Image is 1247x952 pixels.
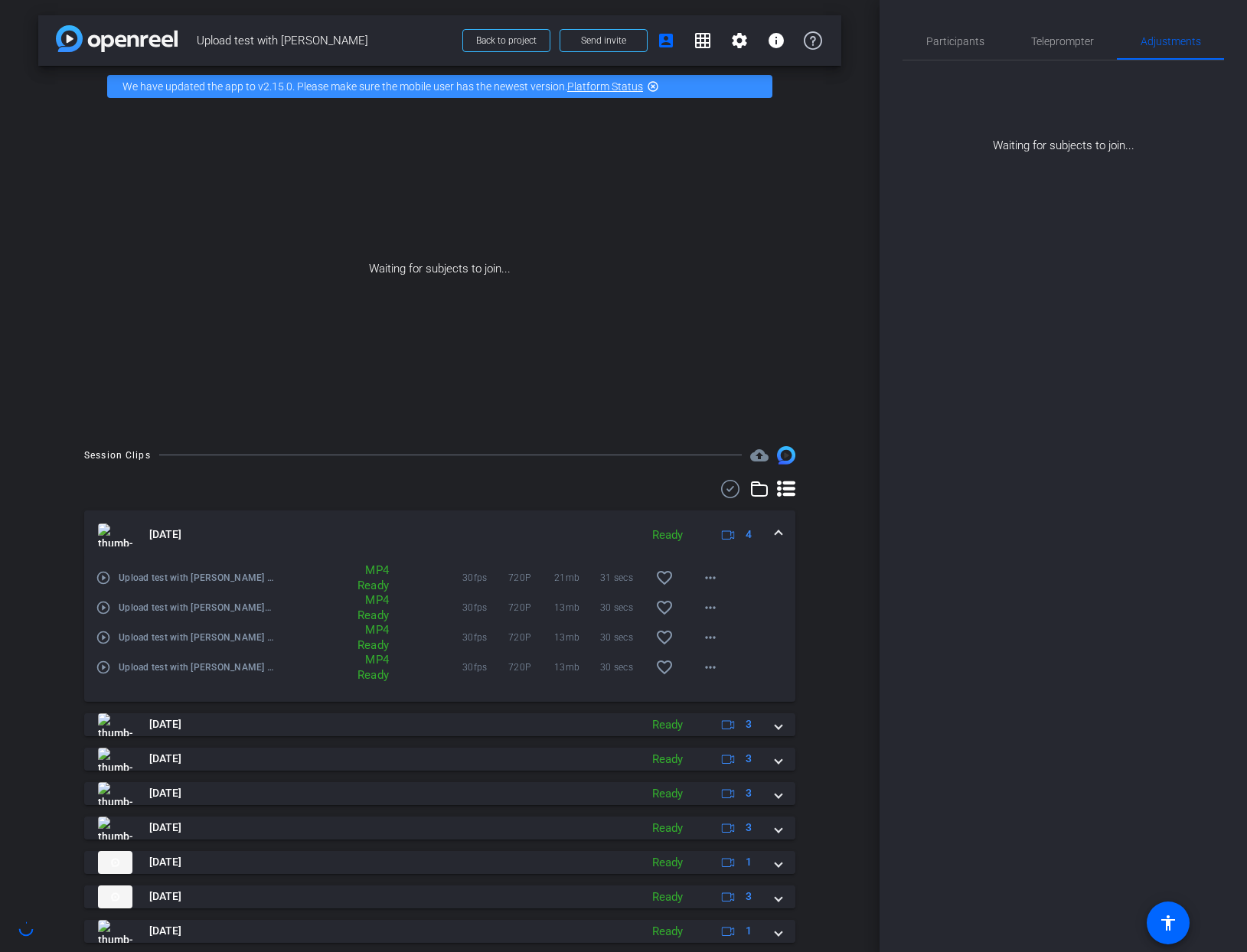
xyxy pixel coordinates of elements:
[84,559,795,702] div: thumb-nail[DATE]Ready4
[98,885,132,908] img: thumb-nail
[149,854,181,870] span: [DATE]
[98,748,132,771] img: thumb-nail
[746,820,752,836] span: 3
[341,622,397,653] div: MP4 Ready
[600,630,646,645] span: 30 secs
[341,652,397,683] div: MP4 Ready
[701,598,720,617] mat-icon: more_horiz
[746,854,752,870] span: 1
[657,31,675,50] mat-icon: account_box
[767,31,785,50] mat-icon: info
[554,570,600,585] span: 21mb
[746,923,752,939] span: 1
[1141,36,1201,47] span: Adjustments
[777,446,795,465] img: Session clips
[84,851,795,874] mat-expansion-panel-header: thumb-nail[DATE]Ready1
[462,630,508,645] span: 30fps
[84,748,795,771] mat-expansion-panel-header: thumb-nail[DATE]Ready3
[56,25,178,52] img: app-logo
[645,820,690,837] div: Ready
[600,660,646,675] span: 30 secs
[98,851,132,874] img: thumb-nail
[746,751,752,767] span: 3
[567,80,643,93] a: Platform Status
[462,570,508,585] span: 30fps
[149,923,181,939] span: [DATE]
[701,569,720,587] mat-icon: more_horiz
[96,630,111,645] mat-icon: play_circle_outline
[655,598,674,617] mat-icon: favorite_border
[655,569,674,587] mat-icon: favorite_border
[462,29,550,52] button: Back to project
[554,660,600,675] span: 13mb
[508,600,554,615] span: 720P
[1159,914,1177,932] mat-icon: accessibility
[746,527,752,543] span: 4
[149,751,181,767] span: [DATE]
[645,785,690,803] div: Ready
[750,446,769,465] span: Destinations for your clips
[508,630,554,645] span: 720P
[655,628,674,647] mat-icon: favorite_border
[149,527,181,543] span: [DATE]
[38,107,841,431] div: Waiting for subjects to join...
[119,660,275,675] span: Upload test with [PERSON_NAME] iPad-2025-09-29-16-18-46-622-0
[476,35,537,46] span: Back to project
[645,854,690,872] div: Ready
[96,570,111,585] mat-icon: play_circle_outline
[341,562,397,593] div: MP4 Ready
[197,25,453,56] span: Upload test with [PERSON_NAME]
[1031,36,1094,47] span: Teleprompter
[903,60,1224,155] div: Waiting for subjects to join...
[746,785,752,801] span: 3
[98,713,132,736] img: thumb-nail
[84,817,795,840] mat-expansion-panel-header: thumb-nail[DATE]Ready3
[96,660,111,675] mat-icon: play_circle_outline
[730,31,749,50] mat-icon: settings
[600,570,646,585] span: 31 secs
[107,75,772,98] div: We have updated the app to v2.15.0. Please make sure the mobile user has the newest version.
[98,782,132,805] img: thumb-nail
[149,888,181,905] span: [DATE]
[119,630,275,645] span: Upload test with [PERSON_NAME] iPhone-2025-09-29-16-18-46-622-3
[84,448,151,463] div: Session Clips
[701,628,720,647] mat-icon: more_horiz
[96,600,111,615] mat-icon: play_circle_outline
[84,713,795,736] mat-expansion-panel-header: thumb-nail[DATE]Ready3
[119,600,275,615] span: Upload test with [PERSON_NAME]-Boston iPad-2025-09-29-16-18-46-622-1
[119,570,275,585] span: Upload test with [PERSON_NAME] personal-2025-09-29-16-18-46-622-2
[84,510,795,559] mat-expansion-panel-header: thumb-nail[DATE]Ready4
[750,446,769,465] mat-icon: cloud_upload
[341,592,397,623] div: MP4 Ready
[84,920,795,943] mat-expansion-panel-header: thumb-nail[DATE]Ready1
[581,34,626,47] span: Send invite
[508,570,554,585] span: 720P
[462,600,508,615] span: 30fps
[149,820,181,836] span: [DATE]
[98,920,132,943] img: thumb-nail
[84,885,795,908] mat-expansion-panel-header: thumb-nail[DATE]Ready3
[746,716,752,732] span: 3
[98,817,132,840] img: thumb-nail
[645,923,690,941] div: Ready
[694,31,712,50] mat-icon: grid_on
[645,716,690,734] div: Ready
[926,36,984,47] span: Participants
[655,658,674,677] mat-icon: favorite_border
[554,630,600,645] span: 13mb
[701,658,720,677] mat-icon: more_horiz
[645,527,690,544] div: Ready
[462,660,508,675] span: 30fps
[647,80,659,93] mat-icon: highlight_off
[645,751,690,768] div: Ready
[560,29,648,52] button: Send invite
[98,523,132,546] img: thumb-nail
[149,785,181,801] span: [DATE]
[746,888,752,905] span: 3
[554,600,600,615] span: 13mb
[600,600,646,615] span: 30 secs
[645,888,690,906] div: Ready
[508,660,554,675] span: 720P
[84,782,795,805] mat-expansion-panel-header: thumb-nail[DATE]Ready3
[149,716,181,732] span: [DATE]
